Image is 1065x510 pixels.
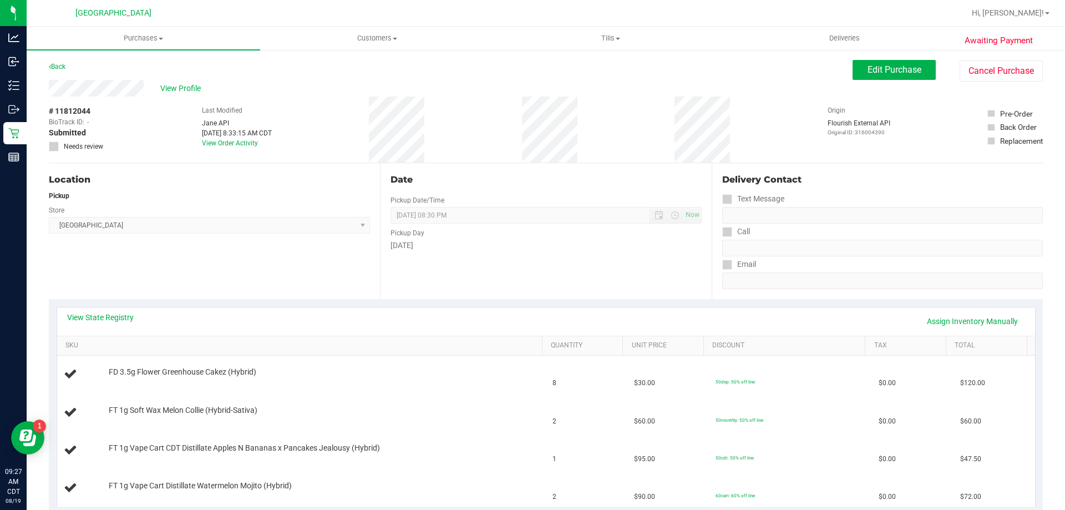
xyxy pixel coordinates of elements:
a: View State Registry [67,312,134,323]
a: View Order Activity [202,139,258,147]
span: 50monthly: 50% off line [716,417,763,423]
a: Tax [874,341,942,350]
span: BioTrack ID: [49,117,84,127]
span: 8 [552,378,556,388]
div: [DATE] 8:33:15 AM CDT [202,128,272,138]
div: Back Order [1000,122,1037,133]
label: Pickup Day [390,228,424,238]
a: Tills [494,27,727,50]
span: Awaiting Payment [965,34,1033,47]
p: 08/19 [5,497,22,505]
div: Replacement [1000,135,1043,147]
span: Customers [261,33,493,43]
div: Delivery Contact [722,173,1043,186]
span: $120.00 [960,378,985,388]
span: # 11812044 [49,105,90,117]
span: [GEOGRAPHIC_DATA] [75,8,151,18]
span: FT 1g Vape Cart Distillate Watermelon Mojito (Hybrid) [109,481,292,491]
label: Store [49,205,64,215]
a: Discount [712,341,861,350]
p: 09:27 AM CDT [5,467,22,497]
label: Call [722,224,750,240]
a: SKU [65,341,537,350]
span: $72.00 [960,492,981,502]
a: Back [49,63,65,70]
span: $60.00 [634,416,655,427]
p: Original ID: 316004390 [828,128,890,137]
div: Jane API [202,118,272,128]
a: Assign Inventory Manually [920,312,1025,331]
a: Total [955,341,1022,350]
span: Purchases [27,33,260,43]
a: Quantity [551,341,618,350]
inline-svg: Outbound [8,104,19,115]
a: Unit Price [632,341,699,350]
span: $0.00 [879,492,896,502]
span: FD 3.5g Flower Greenhouse Cakez (Hybrid) [109,367,256,377]
span: 2 [552,416,556,427]
div: Date [390,173,701,186]
button: Edit Purchase [853,60,936,80]
iframe: Resource center unread badge [33,420,46,433]
span: Deliveries [814,33,875,43]
span: $0.00 [879,416,896,427]
label: Text Message [722,191,784,207]
span: $60.00 [960,416,981,427]
span: 50cdt: 50% off line [716,455,754,461]
span: 1 [552,454,556,464]
span: Hi, [PERSON_NAME]! [972,8,1044,17]
a: Purchases [27,27,260,50]
span: $30.00 [634,378,655,388]
label: Last Modified [202,105,242,115]
span: Needs review [64,142,103,152]
span: Submitted [49,127,86,139]
div: Location [49,173,370,186]
input: Format: (999) 999-9999 [722,240,1043,256]
span: Tills [494,33,727,43]
span: - [87,117,89,127]
strong: Pickup [49,192,69,200]
label: Pickup Date/Time [390,195,444,205]
span: FT 1g Vape Cart CDT Distillate Apples N Bananas x Pancakes Jealousy (Hybrid) [109,443,380,453]
span: 60cart: 60% off line [716,493,755,498]
label: Origin [828,105,845,115]
inline-svg: Inventory [8,80,19,91]
a: Deliveries [728,27,961,50]
span: $0.00 [879,378,896,388]
span: 50dep: 50% off line [716,379,755,385]
span: $0.00 [879,454,896,464]
span: $90.00 [634,492,655,502]
div: [DATE] [390,240,701,251]
label: Email [722,256,756,272]
span: View Profile [160,83,205,94]
div: Pre-Order [1000,108,1033,119]
span: 2 [552,492,556,502]
inline-svg: Inbound [8,56,19,67]
span: FT 1g Soft Wax Melon Collie (Hybrid-Sativa) [109,405,257,416]
span: $95.00 [634,454,655,464]
inline-svg: Reports [8,152,19,163]
span: $47.50 [960,454,981,464]
inline-svg: Retail [8,128,19,139]
inline-svg: Analytics [8,32,19,43]
span: Edit Purchase [868,64,921,75]
div: Flourish External API [828,118,890,137]
input: Format: (999) 999-9999 [722,207,1043,224]
button: Cancel Purchase [960,60,1043,82]
iframe: Resource center [11,421,44,455]
a: Customers [260,27,494,50]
